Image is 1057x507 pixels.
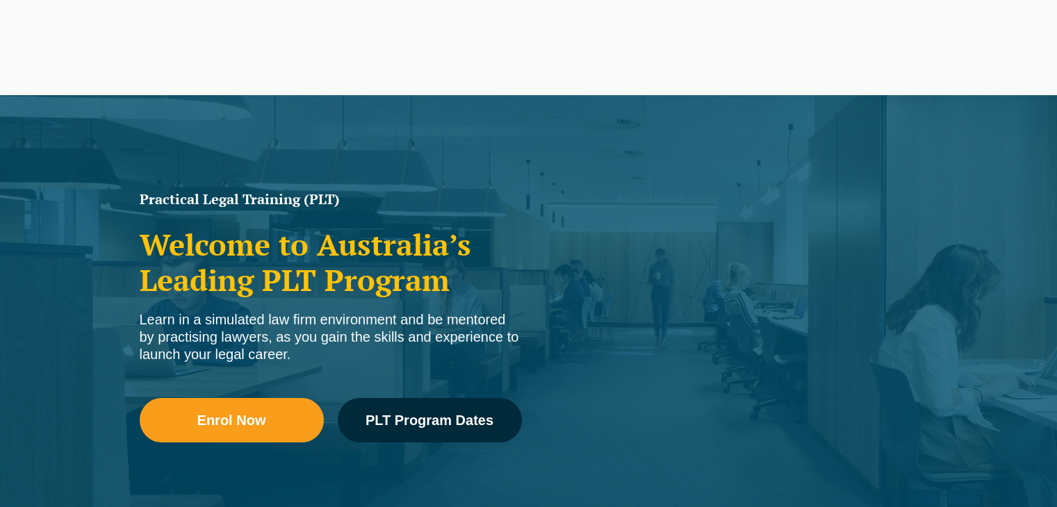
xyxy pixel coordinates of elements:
h2: Welcome to Australia’s Leading PLT Program [140,227,522,297]
h1: Practical Legal Training (PLT) [140,192,522,206]
span: Enrol Now [197,413,266,427]
span: PLT Program Dates [366,413,493,427]
a: Enrol Now [140,398,324,442]
a: PLT Program Dates [338,398,522,442]
div: Learn in a simulated law firm environment and be mentored by practising lawyers, as you gain the ... [140,311,522,363]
